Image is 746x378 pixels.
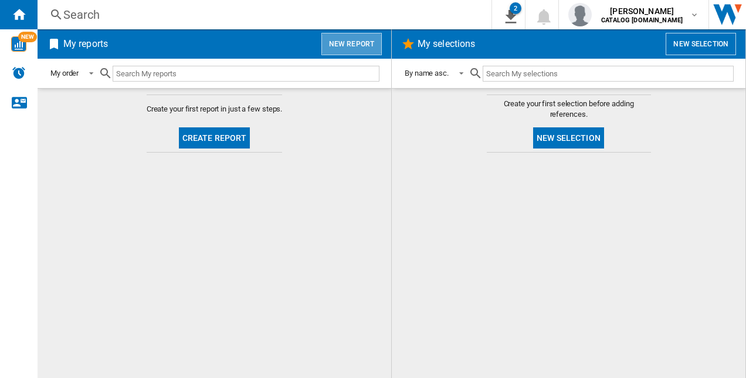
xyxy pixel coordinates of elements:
[147,104,283,114] span: Create your first report in just a few steps.
[50,69,79,77] div: My order
[113,66,379,82] input: Search My reports
[415,33,477,55] h2: My selections
[405,69,449,77] div: By name asc.
[568,3,592,26] img: profile.jpg
[179,127,250,148] button: Create report
[11,36,26,52] img: wise-card.svg
[666,33,736,55] button: New selection
[601,5,683,17] span: [PERSON_NAME]
[321,33,382,55] button: New report
[12,66,26,80] img: alerts-logo.svg
[487,99,651,120] span: Create your first selection before adding references.
[483,66,734,82] input: Search My selections
[510,2,521,14] div: 2
[18,32,37,42] span: NEW
[533,127,604,148] button: New selection
[601,16,683,24] b: CATALOG [DOMAIN_NAME]
[61,33,110,55] h2: My reports
[63,6,461,23] div: Search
